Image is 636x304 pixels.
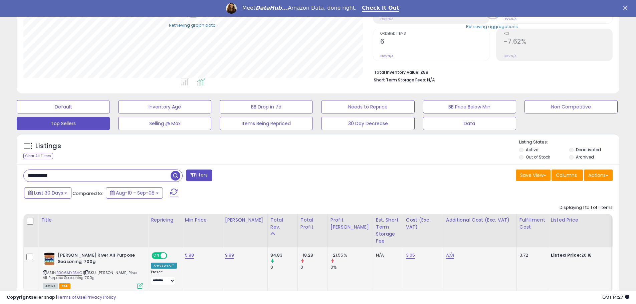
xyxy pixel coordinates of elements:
div: Repricing [151,217,179,224]
div: Displaying 1 to 1 of 1 items [560,205,613,211]
div: 84.83 [270,252,297,258]
div: Additional Cost (Exc. VAT) [446,217,514,224]
span: Aug-10 - Sep-08 [116,190,155,196]
p: Listing States: [519,139,619,145]
a: Terms of Use [57,294,85,300]
div: Retrieving graph data.. [169,22,218,28]
img: 51aolPebFaL._SL40_.jpg [43,252,56,266]
label: Archived [576,154,594,160]
button: Actions [584,170,613,181]
a: N/A [446,252,454,259]
button: 30 Day Decrease [321,117,414,130]
span: ON [152,253,161,259]
a: Check It Out [362,5,399,12]
div: Title [41,217,145,224]
strong: Copyright [7,294,31,300]
div: Meet Amazon Data, done right. [242,5,357,11]
div: Total Rev. [270,217,295,231]
a: Privacy Policy [86,294,116,300]
button: Non Competitive [524,100,618,113]
div: Profit [PERSON_NAME] [331,217,370,231]
div: ASIN: [43,252,143,288]
a: B006MYBSAO [56,270,82,276]
i: DataHub... [255,5,288,11]
div: Min Price [185,217,219,224]
span: All listings currently available for purchase on Amazon [43,283,58,289]
button: Aug-10 - Sep-08 [106,187,163,199]
div: 0% [331,264,373,270]
span: 2025-10-9 14:27 GMT [602,294,629,300]
b: [PERSON_NAME] River All Purpose Seasoning, 700g [58,252,139,266]
button: Save View [516,170,551,181]
div: seller snap | | [7,294,116,301]
b: Listed Price: [551,252,581,258]
button: Data [423,117,516,130]
a: 5.98 [185,252,194,259]
span: | SKU: [PERSON_NAME] River All Purpose Seasoning 700g [43,270,138,280]
span: Compared to: [72,190,103,197]
div: Preset: [151,270,177,285]
button: Filters [186,170,212,181]
label: Deactivated [576,147,601,153]
button: Columns [552,170,583,181]
button: Last 30 Days [24,187,71,199]
label: Active [526,147,538,153]
div: Fulfillment Cost [519,217,545,231]
button: BB Price Below Min [423,100,516,113]
div: £6.18 [551,252,606,258]
label: Out of Stock [526,154,550,160]
img: Profile image for Georgie [226,3,237,14]
div: Total Profit [300,217,325,231]
div: N/A [376,252,398,258]
button: Items Being Repriced [220,117,313,130]
a: 9.99 [225,252,234,259]
button: Top Sellers [17,117,110,130]
span: FBA [59,283,70,289]
div: Close [623,6,630,10]
span: Columns [556,172,577,179]
span: OFF [166,253,177,259]
div: -21.55% [331,252,373,258]
button: BB Drop in 7d [220,100,313,113]
div: Listed Price [551,217,609,224]
button: Selling @ Max [118,117,211,130]
div: [PERSON_NAME] [225,217,265,224]
span: Last 30 Days [34,190,63,196]
div: Clear All Filters [23,153,53,159]
a: 3.05 [406,252,415,259]
div: 3.72 [519,252,543,258]
div: Amazon AI * [151,263,177,269]
button: Default [17,100,110,113]
div: Cost (Exc. VAT) [406,217,440,231]
button: Needs to Reprice [321,100,414,113]
div: 0 [270,264,297,270]
div: 0 [300,264,328,270]
div: Est. Short Term Storage Fee [376,217,400,245]
h5: Listings [35,141,61,151]
div: -18.28 [300,252,328,258]
button: Inventory Age [118,100,211,113]
div: Retrieving aggregations.. [466,23,520,29]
